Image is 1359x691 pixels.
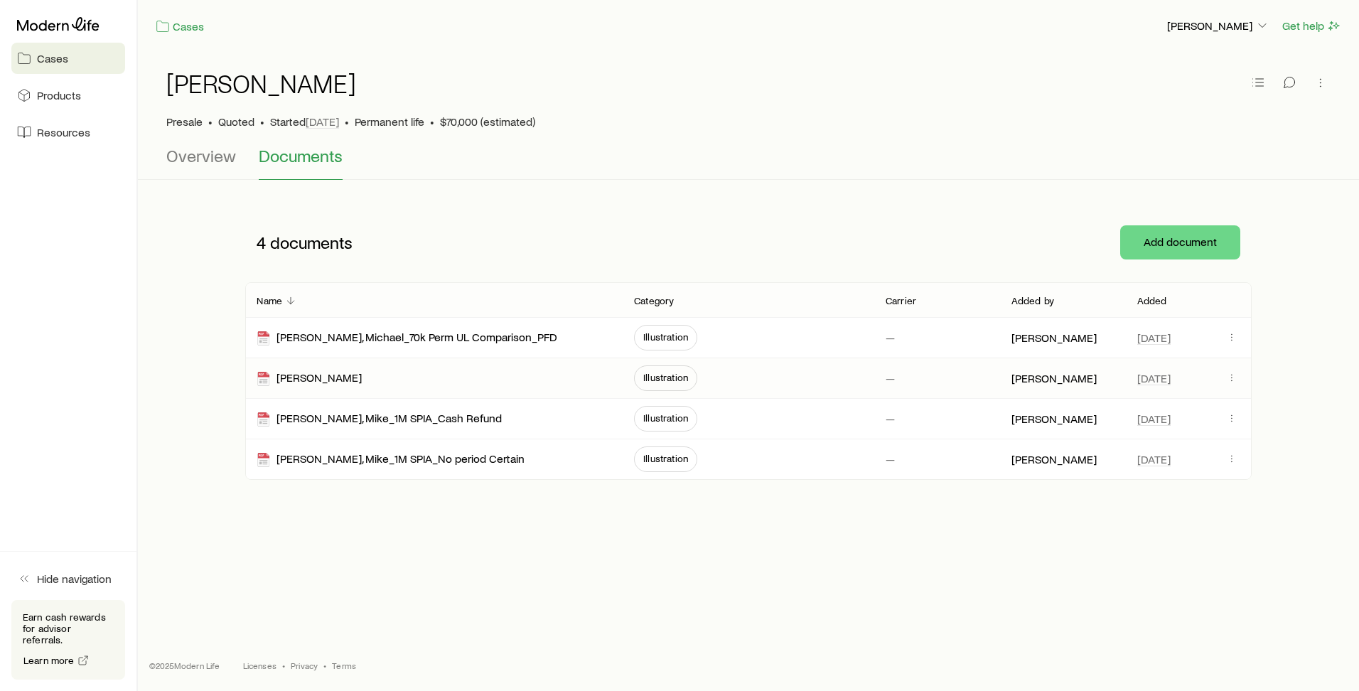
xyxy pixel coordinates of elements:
[166,146,1331,180] div: Case details tabs
[270,114,339,129] p: Started
[634,295,674,306] p: Category
[11,600,125,680] div: Earn cash rewards for advisor referrals.Learn more
[1137,295,1167,306] p: Added
[306,114,339,129] span: [DATE]
[218,114,254,129] span: Quoted
[643,412,688,424] span: Illustration
[345,114,349,129] span: •
[643,331,688,343] span: Illustration
[1282,18,1342,34] button: Get help
[1137,371,1171,385] span: [DATE]
[323,660,326,671] span: •
[1120,225,1240,259] button: Add document
[291,660,318,671] a: Privacy
[23,611,114,646] p: Earn cash rewards for advisor referrals.
[440,114,535,129] span: $70,000 (estimated)
[886,412,895,426] p: —
[1011,295,1054,306] p: Added by
[37,88,81,102] span: Products
[1137,452,1171,466] span: [DATE]
[260,114,264,129] span: •
[37,51,68,65] span: Cases
[155,18,205,35] a: Cases
[1011,452,1097,466] p: [PERSON_NAME]
[282,660,285,671] span: •
[37,125,90,139] span: Resources
[257,295,282,306] p: Name
[886,452,895,466] p: —
[257,330,557,346] div: [PERSON_NAME], Michael_70k Perm UL Comparison_PFD
[11,563,125,594] button: Hide navigation
[11,80,125,111] a: Products
[1011,371,1097,385] p: [PERSON_NAME]
[1137,412,1171,426] span: [DATE]
[23,655,75,665] span: Learn more
[257,232,266,252] span: 4
[270,232,353,252] span: documents
[11,117,125,148] a: Resources
[430,114,434,129] span: •
[208,114,213,129] span: •
[1011,331,1097,345] p: [PERSON_NAME]
[257,370,362,387] div: [PERSON_NAME]
[257,451,525,468] div: [PERSON_NAME], Mike_1M SPIA_No period Certain
[166,114,203,129] p: Presale
[149,660,220,671] p: © 2025 Modern Life
[886,371,895,385] p: —
[259,146,343,166] span: Documents
[11,43,125,74] a: Cases
[166,146,236,166] span: Overview
[243,660,276,671] a: Licenses
[1166,18,1270,35] button: [PERSON_NAME]
[1011,412,1097,426] p: [PERSON_NAME]
[1137,331,1171,345] span: [DATE]
[643,372,688,383] span: Illustration
[332,660,356,671] a: Terms
[257,411,502,427] div: [PERSON_NAME], Mike_1M SPIA_Cash Refund
[1167,18,1269,33] p: [PERSON_NAME]
[37,572,112,586] span: Hide navigation
[166,69,356,97] h1: [PERSON_NAME]
[886,295,916,306] p: Carrier
[886,331,895,345] p: —
[643,453,688,464] span: Illustration
[355,114,424,129] span: Permanent life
